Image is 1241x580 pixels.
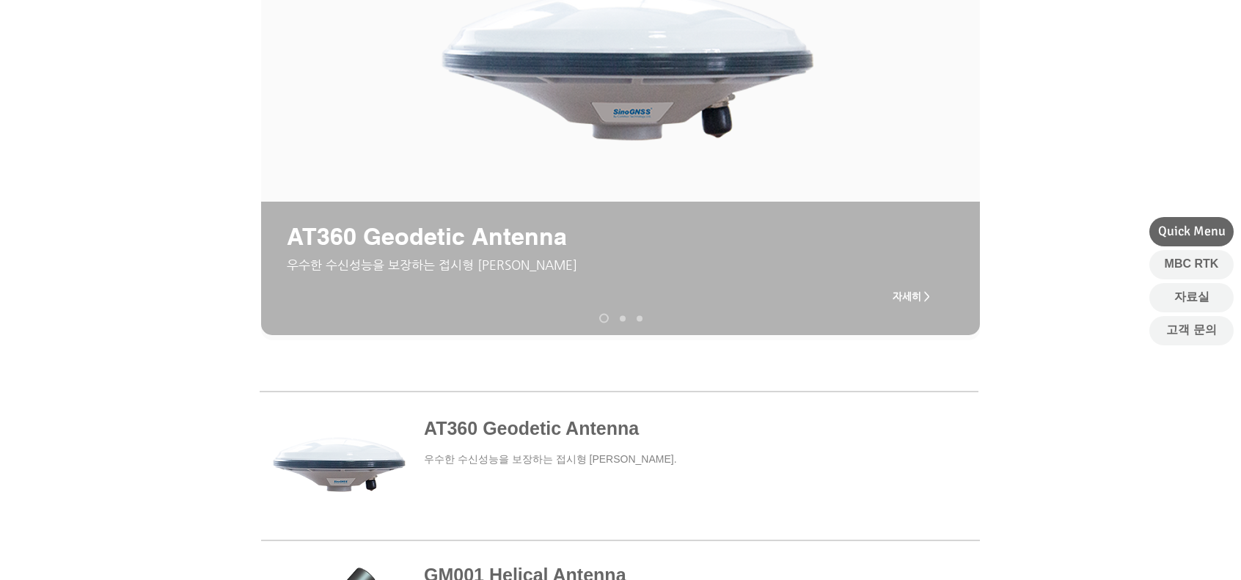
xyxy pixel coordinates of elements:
[1149,217,1234,246] div: Quick Menu
[882,282,940,311] a: 자세히 >
[593,314,648,323] nav: 슬라이드
[1149,283,1234,312] a: 자료실
[637,315,643,321] a: AT190 Helix Antenna
[1149,316,1234,345] a: 고객 문의
[1072,517,1241,580] iframe: Wix Chat
[1149,250,1234,279] a: MBC RTK
[1158,222,1226,241] span: Quick Menu
[1174,289,1209,305] span: 자료실
[287,257,577,272] span: ​우수한 수신성능을 보장하는 접시형 [PERSON_NAME]
[287,222,567,250] span: AT360 Geodetic Antenna
[1166,322,1216,338] span: 고객 문의
[620,315,626,321] a: AT200 Aviation Antenna
[893,290,930,302] span: 자세히 >
[1165,256,1219,272] span: MBC RTK
[599,314,609,323] a: AT340 Geodetic Antenna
